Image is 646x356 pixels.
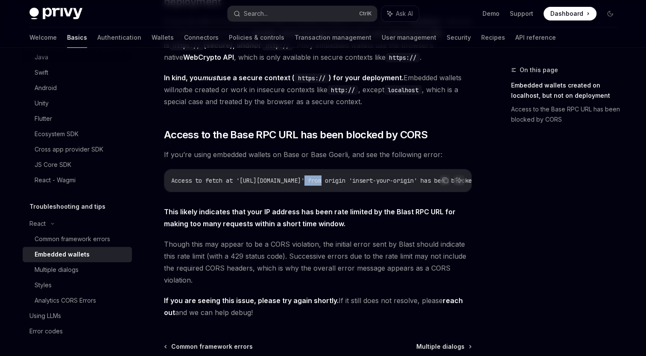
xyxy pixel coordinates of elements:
[359,10,372,17] span: Ctrl K
[35,144,103,155] div: Cross app provider SDK
[327,85,358,95] code: http://
[35,175,76,185] div: React - Wagmi
[183,53,234,62] a: WebCrypto API
[35,129,79,139] div: Ecosystem SDK
[603,7,617,20] button: Toggle dark mode
[416,342,465,351] span: Multiple dialogs
[164,73,403,82] strong: In kind, you use a secure context ( ) for your deployment.
[23,80,132,96] a: Android
[23,262,132,277] a: Multiple dialogs
[544,7,596,20] a: Dashboard
[23,126,132,142] a: Ecosystem SDK
[23,277,132,293] a: Styles
[35,234,110,244] div: Common framework errors
[164,238,472,286] span: Though this may appear to be a CORS violation, the initial error sent by Blast should indicate th...
[510,9,533,18] a: Support
[228,6,377,21] button: Search...CtrlK
[174,85,184,94] em: not
[23,111,132,126] a: Flutter
[35,67,48,78] div: Swift
[171,342,253,351] span: Common framework errors
[23,231,132,247] a: Common framework errors
[550,9,583,18] span: Dashboard
[29,201,105,212] h5: Troubleshooting and tips
[295,27,371,48] a: Transaction management
[35,83,57,93] div: Android
[164,295,472,318] span: If it still does not resolve, please and we can help debug!
[23,247,132,262] a: Embedded wallets
[164,207,456,228] strong: This likely indicates that your IP address has been rate limited by the Blast RPC URL for making ...
[453,175,465,186] button: Ask AI
[23,96,132,111] a: Unity
[447,27,471,48] a: Security
[381,6,419,21] button: Ask AI
[386,53,420,62] code: https://
[29,27,57,48] a: Welcome
[29,326,63,336] div: Error codes
[482,9,500,18] a: Demo
[440,175,451,186] button: Copy the contents from the code block
[35,280,52,290] div: Styles
[165,342,253,351] a: Common framework errors
[164,128,427,142] span: Access to the Base RPC URL has been blocked by CORS
[23,157,132,172] a: JS Core SDK
[520,65,558,75] span: On this page
[23,324,132,339] a: Error codes
[23,142,132,157] a: Cross app provider SDK
[202,73,219,82] em: must
[396,9,413,18] span: Ask AI
[295,73,329,83] code: https://
[229,27,284,48] a: Policies & controls
[511,102,624,126] a: Access to the Base RPC URL has been blocked by CORS
[29,8,82,20] img: dark logo
[35,265,79,275] div: Multiple dialogs
[23,308,132,324] a: Using LLMs
[67,27,87,48] a: Basics
[23,65,132,80] a: Swift
[164,149,472,160] span: If you’re using embedded wallets on Base or Base Goerli, and see the following error:
[29,219,46,229] div: React
[35,249,90,260] div: Embedded wallets
[35,98,49,108] div: Unity
[164,296,339,305] strong: If you are seeing this issue, please try again shortly.
[416,342,471,351] a: Multiple dialogs
[29,311,61,321] div: Using LLMs
[97,27,141,48] a: Authentication
[244,9,268,19] div: Search...
[511,79,624,102] a: Embedded wallets created on localhost, but not on deployment
[35,160,71,170] div: JS Core SDK
[384,85,422,95] code: localhost
[152,27,174,48] a: Wallets
[35,114,52,124] div: Flutter
[23,172,132,188] a: React - Wagmi
[171,177,537,184] span: Access to fetch at '[URL][DOMAIN_NAME]' from origin 'insert-your-origin' has been blocked by CORS...
[481,27,505,48] a: Recipes
[515,27,556,48] a: API reference
[164,72,472,108] span: Embedded wallets will be created or work in insecure contexts like , except , which is a special ...
[35,295,96,306] div: Analytics CORS Errors
[184,27,219,48] a: Connectors
[23,293,132,308] a: Analytics CORS Errors
[382,27,436,48] a: User management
